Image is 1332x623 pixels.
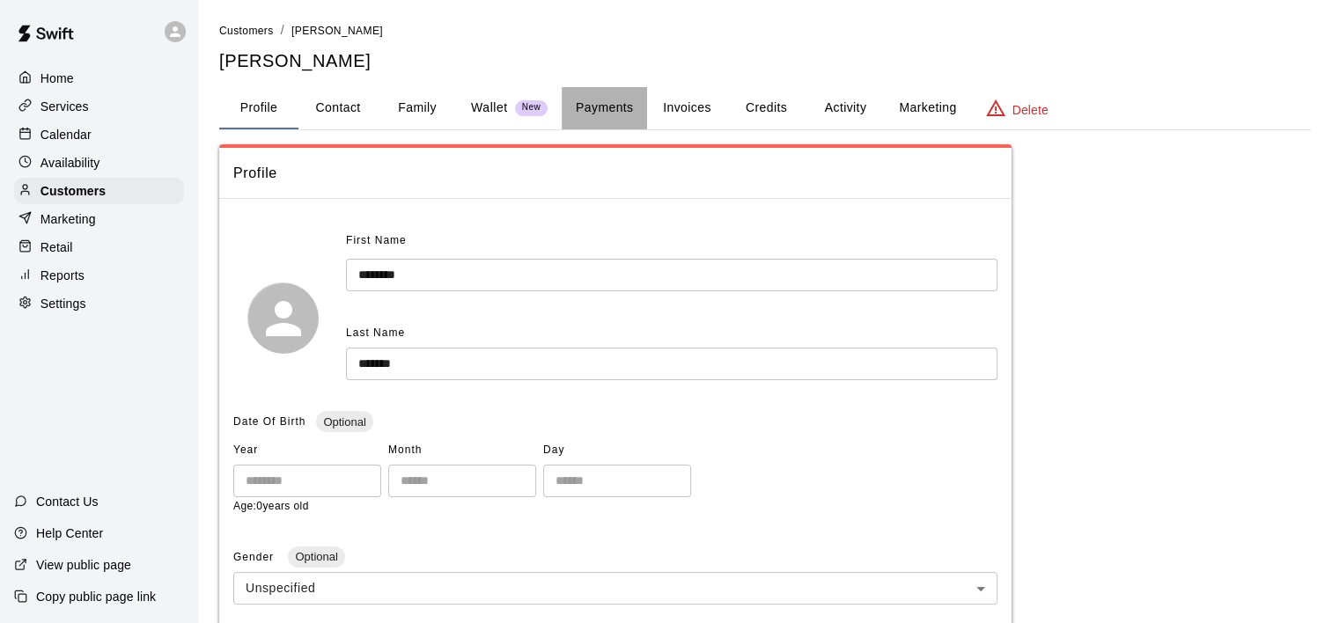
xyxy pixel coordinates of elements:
p: Availability [40,154,100,172]
p: Help Center [36,524,103,542]
span: Day [543,436,691,465]
span: Year [233,436,381,465]
p: Customers [40,182,106,200]
p: Marketing [40,210,96,228]
button: Marketing [885,87,970,129]
div: Unspecified [233,572,997,605]
span: Customers [219,25,274,37]
a: Customers [14,178,184,204]
a: Customers [219,23,274,37]
a: Settings [14,290,184,317]
a: Services [14,93,184,120]
p: View public page [36,556,131,574]
p: Copy public page link [36,588,156,605]
span: Month [388,436,536,465]
span: First Name [346,227,407,255]
span: Last Name [346,326,405,339]
a: Reports [14,262,184,289]
p: Services [40,98,89,115]
span: Gender [233,551,277,563]
button: Activity [806,87,885,129]
li: / [281,21,284,40]
span: [PERSON_NAME] [291,25,383,37]
a: Home [14,65,184,92]
button: Payments [562,87,647,129]
p: Contact Us [36,493,99,510]
p: Delete [1012,101,1049,119]
a: Calendar [14,121,184,148]
button: Family [378,87,457,129]
a: Availability [14,150,184,176]
span: Date Of Birth [233,415,305,428]
p: Reports [40,267,85,284]
span: Optional [288,550,344,563]
nav: breadcrumb [219,21,1311,40]
a: Retail [14,234,184,260]
button: Profile [219,87,298,129]
span: Optional [316,415,372,429]
p: Settings [40,295,86,312]
div: basic tabs example [219,87,1311,129]
h5: [PERSON_NAME] [219,49,1311,73]
p: Calendar [40,126,92,143]
p: Home [40,70,74,87]
p: Retail [40,238,73,256]
button: Contact [298,87,378,129]
a: Marketing [14,206,184,232]
span: Profile [233,162,997,185]
span: Age: 0 years old [233,500,309,512]
span: New [515,102,548,114]
button: Invoices [647,87,726,129]
p: Wallet [471,99,508,117]
button: Credits [726,87,806,129]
